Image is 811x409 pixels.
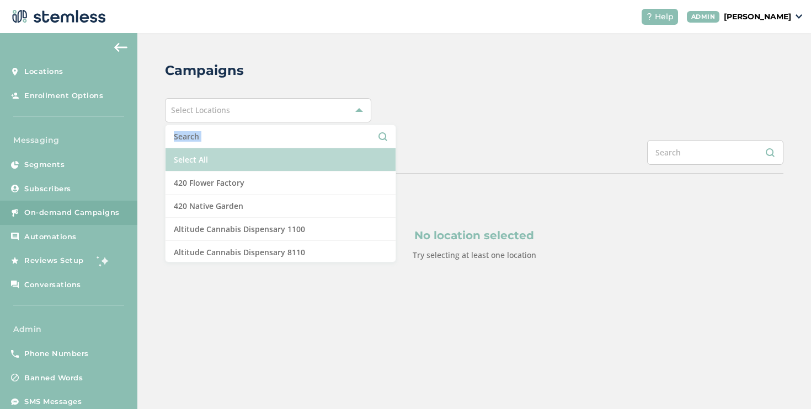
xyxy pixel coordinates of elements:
[24,90,103,101] span: Enrollment Options
[24,255,84,266] span: Reviews Setup
[646,13,653,20] img: icon-help-white-03924b79.svg
[796,14,802,19] img: icon_down-arrow-small-66adaf34.svg
[24,66,63,77] span: Locations
[166,171,396,195] li: 420 Flower Factory
[687,11,720,23] div: ADMIN
[92,250,114,272] img: glitter-stars-b7820f95.gif
[724,11,791,23] p: [PERSON_NAME]
[166,241,396,264] li: Altitude Cannabis Dispensary 8110
[413,250,536,260] label: Try selecting at least one location
[165,61,244,80] h2: Campaigns
[24,396,82,407] span: SMS Messages
[24,207,120,218] span: On-demand Campaigns
[756,356,811,409] iframe: Chat Widget
[647,140,783,165] input: Search
[24,232,77,243] span: Automations
[171,105,230,115] span: Select Locations
[24,159,65,170] span: Segments
[24,279,81,290] span: Conversations
[166,218,396,241] li: Altitude Cannabis Dispensary 1100
[24,184,71,195] span: Subscribers
[9,6,106,28] img: logo-dark-0685b13c.svg
[24,348,89,359] span: Phone Numbers
[114,43,127,52] img: icon-arrow-back-accent-c549486e.svg
[174,131,387,142] input: Search
[655,11,674,23] span: Help
[166,148,396,171] li: Select All
[218,227,730,244] p: No location selected
[166,195,396,218] li: 420 Native Garden
[24,373,83,384] span: Banned Words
